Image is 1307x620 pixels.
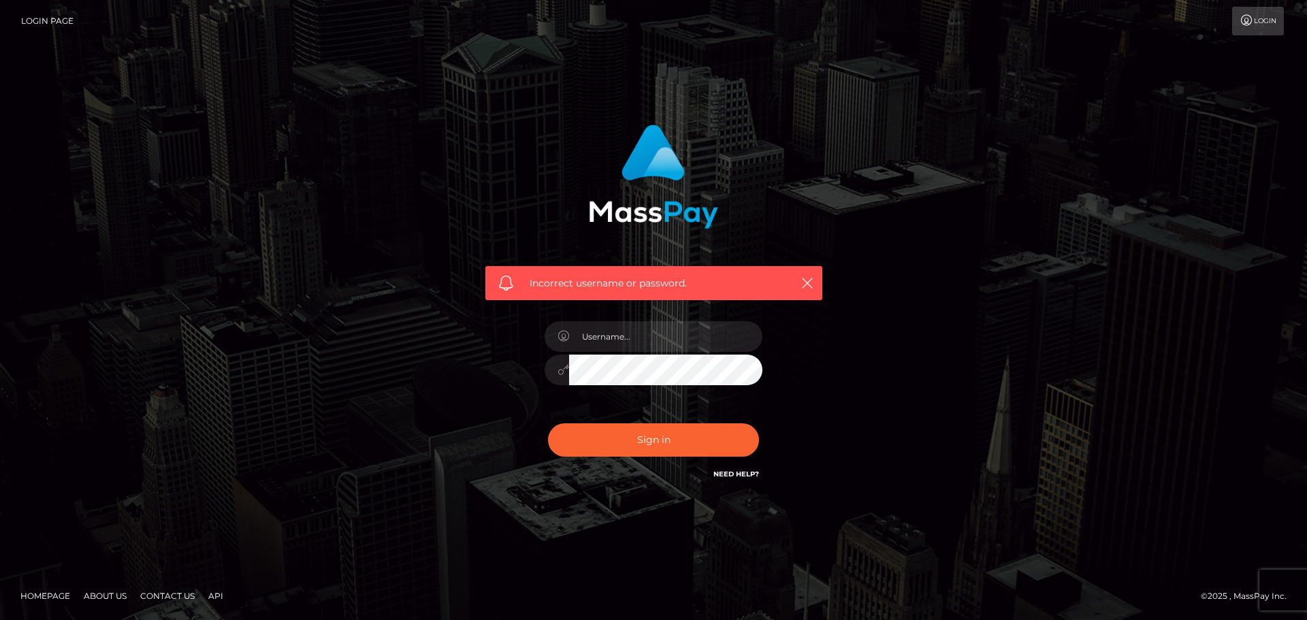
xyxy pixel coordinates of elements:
[15,585,76,606] a: Homepage
[1201,589,1297,604] div: © 2025 , MassPay Inc.
[569,321,762,352] input: Username...
[203,585,229,606] a: API
[589,125,718,229] img: MassPay Login
[21,7,74,35] a: Login Page
[135,585,200,606] a: Contact Us
[78,585,132,606] a: About Us
[530,276,778,291] span: Incorrect username or password.
[713,470,759,478] a: Need Help?
[548,423,759,457] button: Sign in
[1232,7,1284,35] a: Login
